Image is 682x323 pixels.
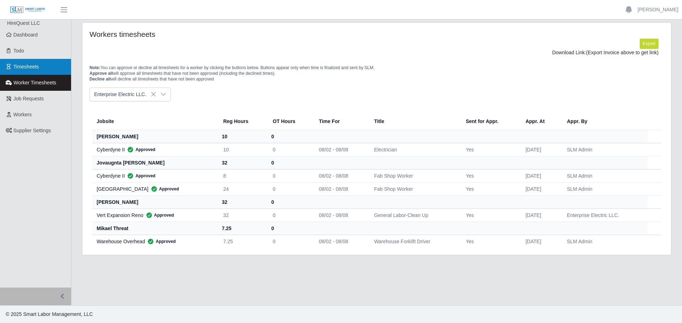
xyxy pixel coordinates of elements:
td: Fab Shop Worker [368,182,460,195]
td: Warehouse Forklift Driver [368,235,460,248]
span: Approved [148,185,179,193]
span: Job Requests [13,96,44,101]
span: © 2025 Smart Labor Management, LLC [6,311,93,317]
span: Todo [13,48,24,54]
td: Yes [460,208,520,222]
img: SLM Logo [10,6,45,14]
td: [DATE] [520,235,561,248]
span: Approved [144,212,174,219]
span: Worker Timesheets [13,80,56,85]
th: 0 [267,195,313,208]
td: Yes [460,143,520,156]
th: 32 [217,195,267,208]
span: Approved [125,146,155,153]
td: SLM Admin [561,182,648,195]
th: [PERSON_NAME] [92,195,217,208]
td: [DATE] [520,208,561,222]
td: Electrician [368,143,460,156]
td: Fab Shop Worker [368,169,460,182]
th: Title [368,113,460,130]
span: Approved [145,238,175,245]
th: Appr. At [520,113,561,130]
td: [DATE] [520,169,561,182]
span: (Export Invoice above to get link) [586,50,659,55]
div: Cyberdyne II [97,172,212,179]
td: 32 [217,208,267,222]
th: Reg Hours [217,113,267,130]
th: 10 [217,130,267,143]
td: Yes [460,235,520,248]
td: 0 [267,208,313,222]
td: 0 [267,182,313,195]
span: HireQuest LLC [7,20,40,26]
span: Workers [13,112,32,117]
td: Yes [460,169,520,182]
th: Time For [313,113,368,130]
span: Note: [90,65,101,70]
th: 0 [267,156,313,169]
td: Enterprise Electric LLC. [561,208,648,222]
th: 32 [217,156,267,169]
th: mikael threat [92,222,217,235]
div: Download Link: [95,49,659,56]
button: Export [640,39,659,49]
div: Cyberdyne II [97,146,212,153]
span: Decline all [90,77,110,82]
span: Approve all [90,71,113,76]
span: Dashboard [13,32,38,38]
td: 08/02 - 08/08 [313,235,368,248]
td: [DATE] [520,182,561,195]
th: 7.25 [217,222,267,235]
th: 0 [267,222,313,235]
td: SLM Admin [561,169,648,182]
td: 24 [217,182,267,195]
td: Yes [460,182,520,195]
td: [DATE] [520,143,561,156]
a: [PERSON_NAME] [638,6,678,13]
p: You can approve or decline all timesheets for a worker by clicking the buttons below. Buttons app... [90,65,664,82]
th: 0 [267,130,313,143]
td: 7.25 [217,235,267,248]
td: 10 [217,143,267,156]
div: [GEOGRAPHIC_DATA] [97,185,212,193]
div: Vert Expansion Reno [97,212,212,219]
td: 0 [267,169,313,182]
span: Enterprise Electric LLC. [90,88,156,101]
th: OT Hours [267,113,313,130]
td: SLM Admin [561,235,648,248]
th: jovaugnta [PERSON_NAME] [92,156,217,169]
th: Appr. By [561,113,648,130]
div: Warehouse Overhead [97,238,212,245]
td: 08/02 - 08/08 [313,182,368,195]
span: Supplier Settings [13,128,51,133]
th: [PERSON_NAME] [92,130,217,143]
span: Approved [125,172,155,179]
span: Timesheets [13,64,39,69]
td: 0 [267,143,313,156]
h4: Workers timesheets [90,30,323,39]
td: SLM Admin [561,143,648,156]
td: 0 [267,235,313,248]
td: General Labor-Clean Up [368,208,460,222]
td: 08/02 - 08/08 [313,208,368,222]
th: Jobsite [92,113,217,130]
td: 08/02 - 08/08 [313,143,368,156]
td: 08/02 - 08/08 [313,169,368,182]
th: Sent for Appr. [460,113,520,130]
td: 8 [217,169,267,182]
